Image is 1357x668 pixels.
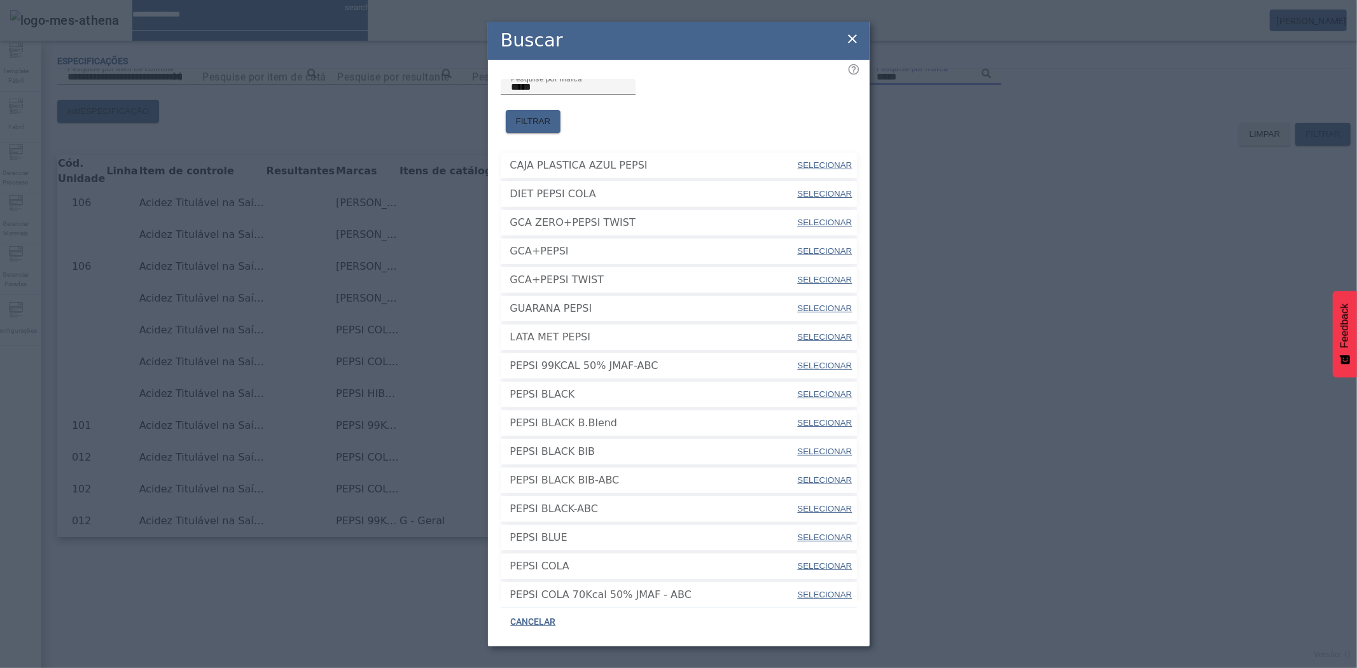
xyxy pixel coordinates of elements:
[796,297,853,320] button: SELECIONAR
[510,186,797,202] span: DIET PEPSI COLA
[510,530,797,545] span: PEPSI BLUE
[798,218,852,227] span: SELECIONAR
[510,358,797,373] span: PEPSI 99KCAL 50% JMAF-ABC
[796,526,853,549] button: SELECIONAR
[796,183,853,205] button: SELECIONAR
[510,444,797,459] span: PEPSI BLACK BIB
[796,211,853,234] button: SELECIONAR
[796,555,853,578] button: SELECIONAR
[510,330,797,345] span: LATA MET PEPSI
[796,240,853,263] button: SELECIONAR
[796,412,853,435] button: SELECIONAR
[798,189,852,198] span: SELECIONAR
[798,332,852,342] span: SELECIONAR
[506,110,561,133] button: FILTRAR
[510,301,797,316] span: GUARANA PEPSI
[796,469,853,492] button: SELECIONAR
[798,275,852,284] span: SELECIONAR
[798,361,852,370] span: SELECIONAR
[796,268,853,291] button: SELECIONAR
[1339,303,1351,348] span: Feedback
[501,611,566,634] button: CANCELAR
[798,475,852,485] span: SELECIONAR
[798,532,852,542] span: SELECIONAR
[510,215,797,230] span: GCA ZERO+PEPSI TWIST
[798,160,852,170] span: SELECIONAR
[510,272,797,288] span: GCA+PEPSI TWIST
[796,154,853,177] button: SELECIONAR
[796,440,853,463] button: SELECIONAR
[510,501,797,517] span: PEPSI BLACK-ABC
[1333,291,1357,377] button: Feedback - Mostrar pesquisa
[798,389,852,399] span: SELECIONAR
[798,561,852,571] span: SELECIONAR
[501,27,563,54] h2: Buscar
[796,326,853,349] button: SELECIONAR
[510,473,797,488] span: PEPSI BLACK BIB-ABC
[798,303,852,313] span: SELECIONAR
[798,418,852,428] span: SELECIONAR
[510,244,797,259] span: GCA+PEPSI
[796,583,853,606] button: SELECIONAR
[510,587,797,602] span: PEPSI COLA 70Kcal 50% JMAF - ABC
[510,415,797,431] span: PEPSI BLACK B.Blend
[796,498,853,520] button: SELECIONAR
[796,383,853,406] button: SELECIONAR
[798,504,852,513] span: SELECIONAR
[798,246,852,256] span: SELECIONAR
[516,115,551,128] span: FILTRAR
[798,447,852,456] span: SELECIONAR
[510,559,797,574] span: PEPSI COLA
[796,354,853,377] button: SELECIONAR
[510,158,797,173] span: CAJA PLASTICA AZUL PEPSI
[510,387,797,402] span: PEPSI BLACK
[798,590,852,599] span: SELECIONAR
[511,74,582,83] mat-label: Pesquise por marca
[511,616,556,629] span: CANCELAR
